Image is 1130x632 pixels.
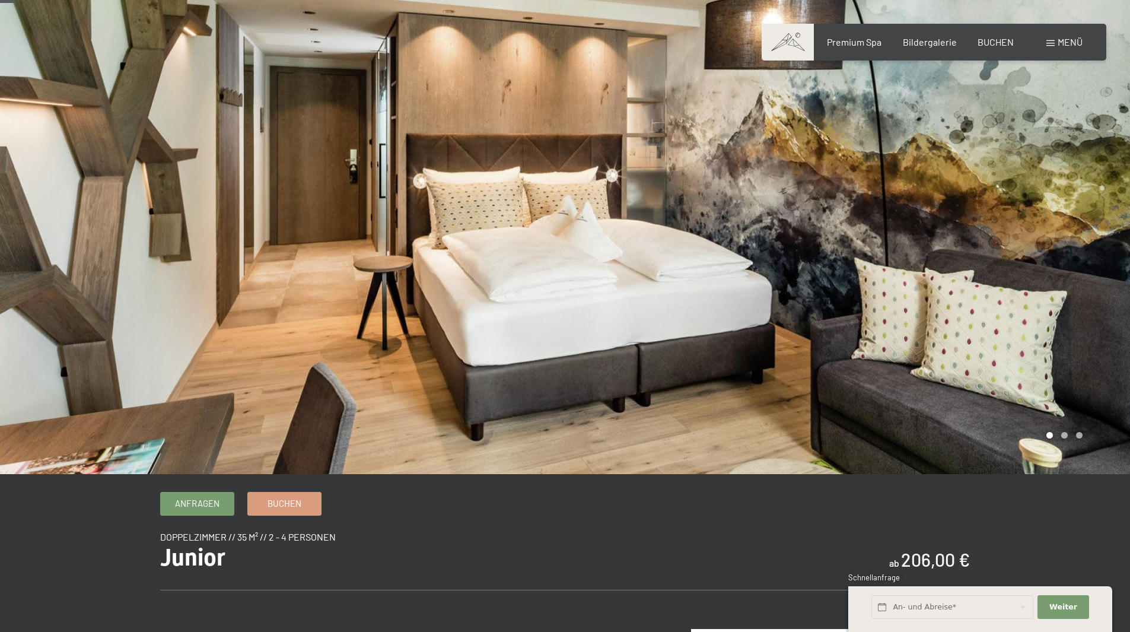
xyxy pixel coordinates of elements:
[248,493,321,515] a: Buchen
[1058,36,1083,47] span: Menü
[268,497,301,510] span: Buchen
[175,497,219,510] span: Anfragen
[903,36,957,47] a: Bildergalerie
[161,493,234,515] a: Anfragen
[978,36,1014,47] a: BUCHEN
[827,36,881,47] a: Premium Spa
[160,544,225,571] span: Junior
[889,557,899,569] span: ab
[1037,595,1088,620] button: Weiter
[901,549,970,570] b: 206,00 €
[1049,602,1077,612] span: Weiter
[160,531,336,542] span: Doppelzimmer // 35 m² // 2 - 4 Personen
[848,573,900,582] span: Schnellanfrage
